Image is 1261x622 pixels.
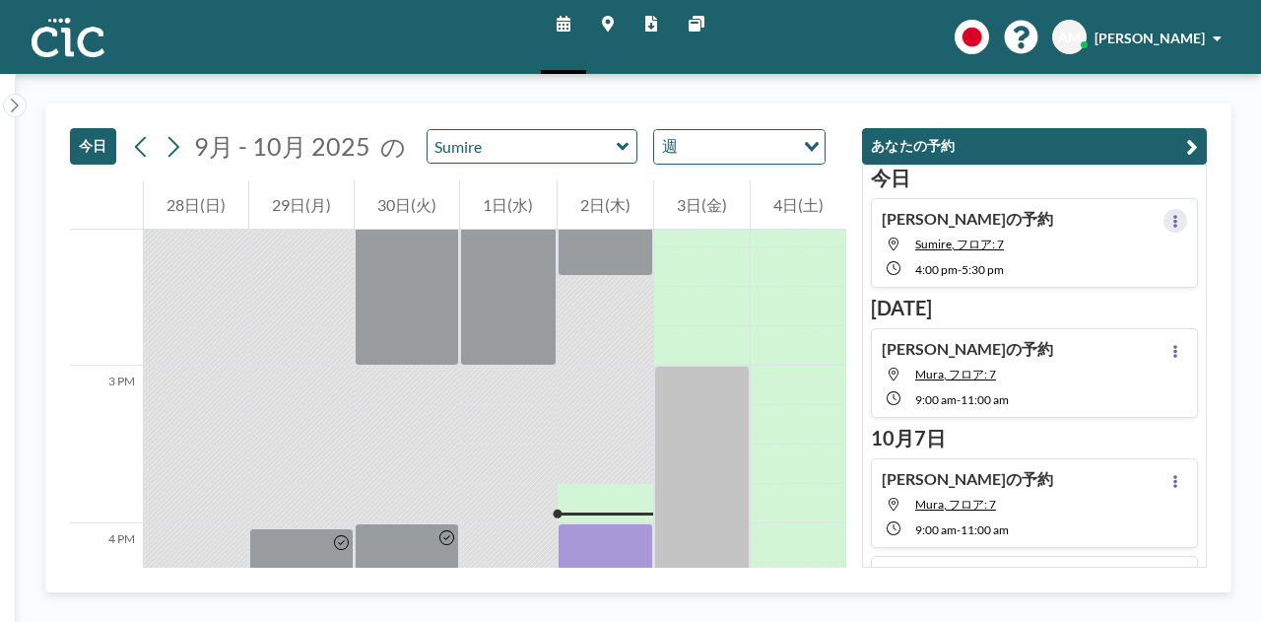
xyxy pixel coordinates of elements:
[684,134,792,160] input: Search for option
[380,131,406,162] span: の
[355,180,459,230] div: 30日(火)
[70,208,143,366] div: 2 PM
[144,180,248,230] div: 28日(日)
[654,180,750,230] div: 3日(金)
[70,128,116,165] button: 今日
[1058,29,1081,46] span: AM
[957,522,961,537] span: -
[871,426,1198,450] h3: 10月7日
[882,339,1053,359] h4: [PERSON_NAME]の予約
[558,180,653,230] div: 2日(木)
[915,237,1004,251] span: Sumire, フロア: 7
[194,131,370,161] span: 9月 - 10月 2025
[961,392,1009,407] span: 11:00 AM
[871,296,1198,320] h3: [DATE]
[915,367,996,381] span: Mura, フロア: 7
[871,166,1198,190] h3: 今日
[32,18,104,57] img: organization-logo
[915,497,996,512] span: Mura, フロア: 7
[1095,30,1205,46] span: [PERSON_NAME]
[958,262,962,277] span: -
[249,180,354,230] div: 29日(月)
[428,130,617,163] input: Sumire
[915,522,957,537] span: 9:00 AM
[70,366,143,523] div: 3 PM
[915,392,957,407] span: 9:00 AM
[862,128,1207,165] button: あなたの予約
[460,180,556,230] div: 1日(水)
[957,392,961,407] span: -
[961,522,1009,537] span: 11:00 AM
[654,130,825,164] div: Search for option
[882,469,1053,489] h4: [PERSON_NAME]の予約
[962,262,1004,277] span: 5:30 PM
[658,134,682,160] span: 週
[915,262,958,277] span: 4:00 PM
[882,209,1053,229] h4: [PERSON_NAME]の予約
[751,180,846,230] div: 4日(土)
